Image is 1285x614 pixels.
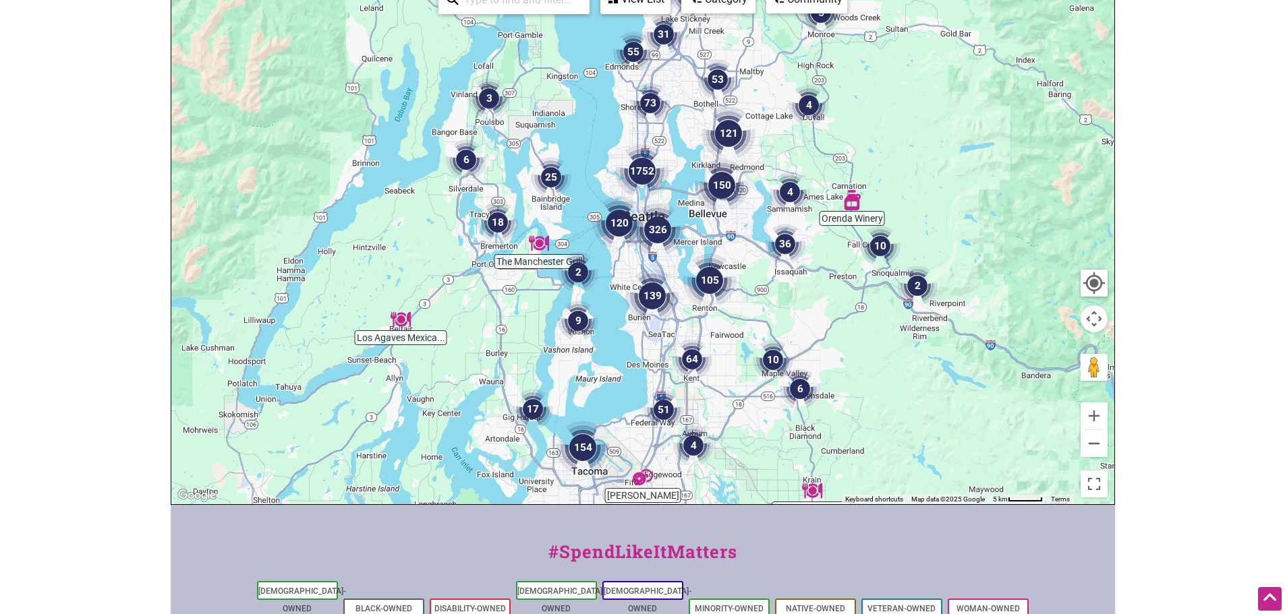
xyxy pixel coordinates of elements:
div: 2 [892,260,943,311]
a: Terms (opens in new tab) [1051,495,1070,503]
a: Veteran-Owned [867,604,936,613]
div: 105 [677,248,742,313]
div: 18 [472,197,523,248]
div: 2 [552,247,604,298]
a: [DEMOGRAPHIC_DATA]-Owned [604,586,691,613]
div: 326 [625,197,690,262]
div: Los Agaves Mexican Restaurant [385,304,416,335]
button: Drag Pegman onto the map to open Street View [1081,354,1108,381]
span: 5 km [993,495,1008,503]
button: Zoom out [1081,430,1108,457]
div: 4 [668,420,719,471]
div: 120 [587,191,652,255]
div: 64 [666,334,718,385]
div: 17 [507,383,559,435]
div: The Manchester Grill [523,228,554,259]
div: 10 [747,334,799,386]
div: #SpendLikeItMatters [171,539,1115,578]
button: Map Scale: 5 km per 48 pixels [989,495,1047,504]
div: Orenda Winery [836,185,867,216]
a: [DEMOGRAPHIC_DATA]-Owned [517,586,605,613]
div: 25 [525,152,577,203]
div: 139 [620,264,685,328]
button: Keyboard shortcuts [845,495,903,504]
a: Open this area in Google Maps (opens a new window) [175,487,219,504]
div: 4 [764,166,816,218]
div: 53 [692,54,743,105]
div: 4 [783,80,834,131]
div: 1752 [610,139,675,204]
a: Black-Owned [355,604,412,613]
button: Toggle fullscreen view [1080,470,1107,497]
div: 10 [855,220,906,272]
div: 36 [760,218,811,270]
div: Kusher Bakery [627,462,658,493]
div: 51 [638,384,689,435]
a: Minority-Owned [695,604,764,613]
div: 31 [638,9,689,60]
div: 154 [550,415,615,480]
a: Disability-Owned [434,604,506,613]
div: 6 [774,363,826,415]
button: Your Location [1081,270,1108,297]
div: Scroll Back to Top [1258,587,1282,611]
div: 121 [696,101,761,166]
div: 3 [463,73,515,124]
div: 9 [552,295,604,346]
div: 6 [440,134,492,185]
div: 73 [625,78,676,129]
span: Map data ©2025 Google [911,495,985,503]
button: Map camera controls [1081,305,1108,332]
div: Pita's Taqueria Authentic Mexican Food [797,475,828,506]
a: [DEMOGRAPHIC_DATA]-Owned [258,586,346,613]
div: 55 [608,26,659,78]
button: Zoom in [1081,402,1108,429]
img: Google [175,487,219,504]
a: Woman-Owned [956,604,1020,613]
a: Native-Owned [786,604,845,613]
div: 150 [689,153,754,218]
